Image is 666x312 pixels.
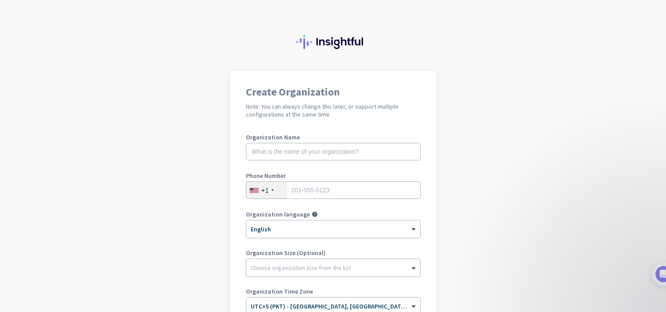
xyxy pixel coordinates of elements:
[246,103,421,118] h2: Note: You can always change this later, or support multiple configurations at the same time
[246,134,421,140] label: Organization Name
[246,143,421,160] input: What is the name of your organization?
[246,211,310,217] label: Organization language
[296,35,370,49] img: Insightful
[246,250,421,256] label: Organization Size (Optional)
[246,173,421,179] label: Phone Number
[246,181,421,199] input: 201-555-0123
[312,211,318,217] i: help
[246,87,421,97] h1: Create Organization
[246,288,421,294] label: Organization Time Zone
[261,186,269,195] div: +1
[486,124,662,308] iframe: Intercom notifications message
